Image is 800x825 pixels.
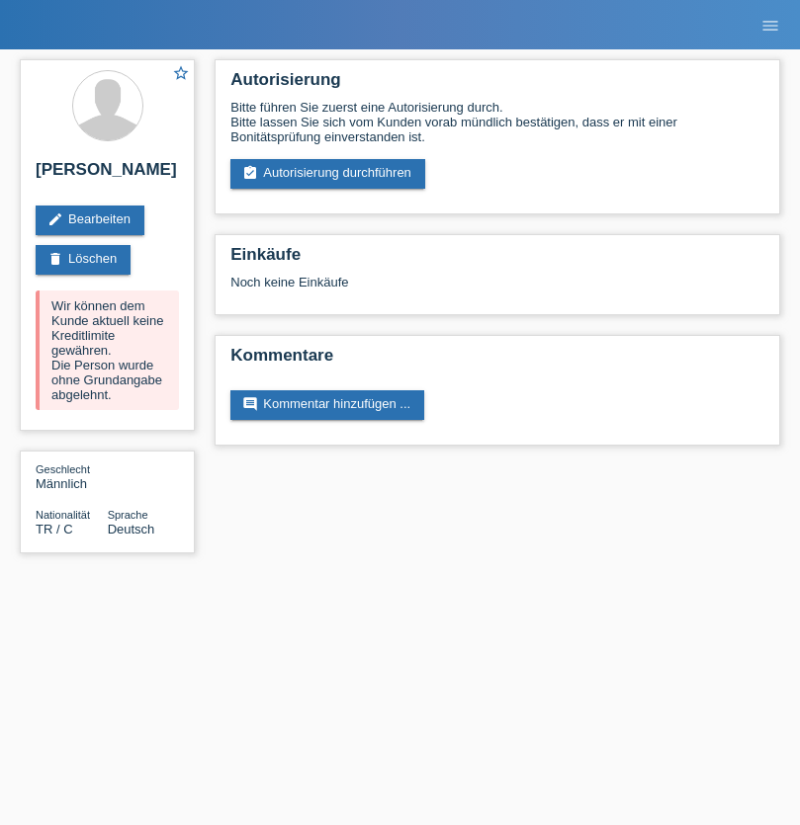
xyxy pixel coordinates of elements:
[230,390,424,420] a: commentKommentar hinzufügen ...
[36,160,179,190] h2: [PERSON_NAME]
[36,463,90,475] span: Geschlecht
[36,509,90,521] span: Nationalität
[172,64,190,82] i: star_border
[36,522,73,536] span: Türkei / C / 01.05.2015
[47,211,63,227] i: edit
[230,70,764,100] h2: Autorisierung
[751,19,790,31] a: menu
[230,346,764,375] h2: Kommentare
[230,245,764,275] h2: Einkäufe
[108,522,155,536] span: Deutsch
[47,251,63,267] i: delete
[172,64,190,85] a: star_border
[242,396,258,412] i: comment
[36,245,131,275] a: deleteLöschen
[230,275,764,304] div: Noch keine Einkäufe
[230,159,425,189] a: assignment_turned_inAutorisierung durchführen
[760,16,780,36] i: menu
[230,100,764,144] div: Bitte führen Sie zuerst eine Autorisierung durch. Bitte lassen Sie sich vom Kunden vorab mündlich...
[242,165,258,181] i: assignment_turned_in
[108,509,148,521] span: Sprache
[36,206,144,235] a: editBearbeiten
[36,290,179,410] div: Wir können dem Kunde aktuell keine Kreditlimite gewähren. Die Person wurde ohne Grundangabe abgel...
[36,461,108,491] div: Männlich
